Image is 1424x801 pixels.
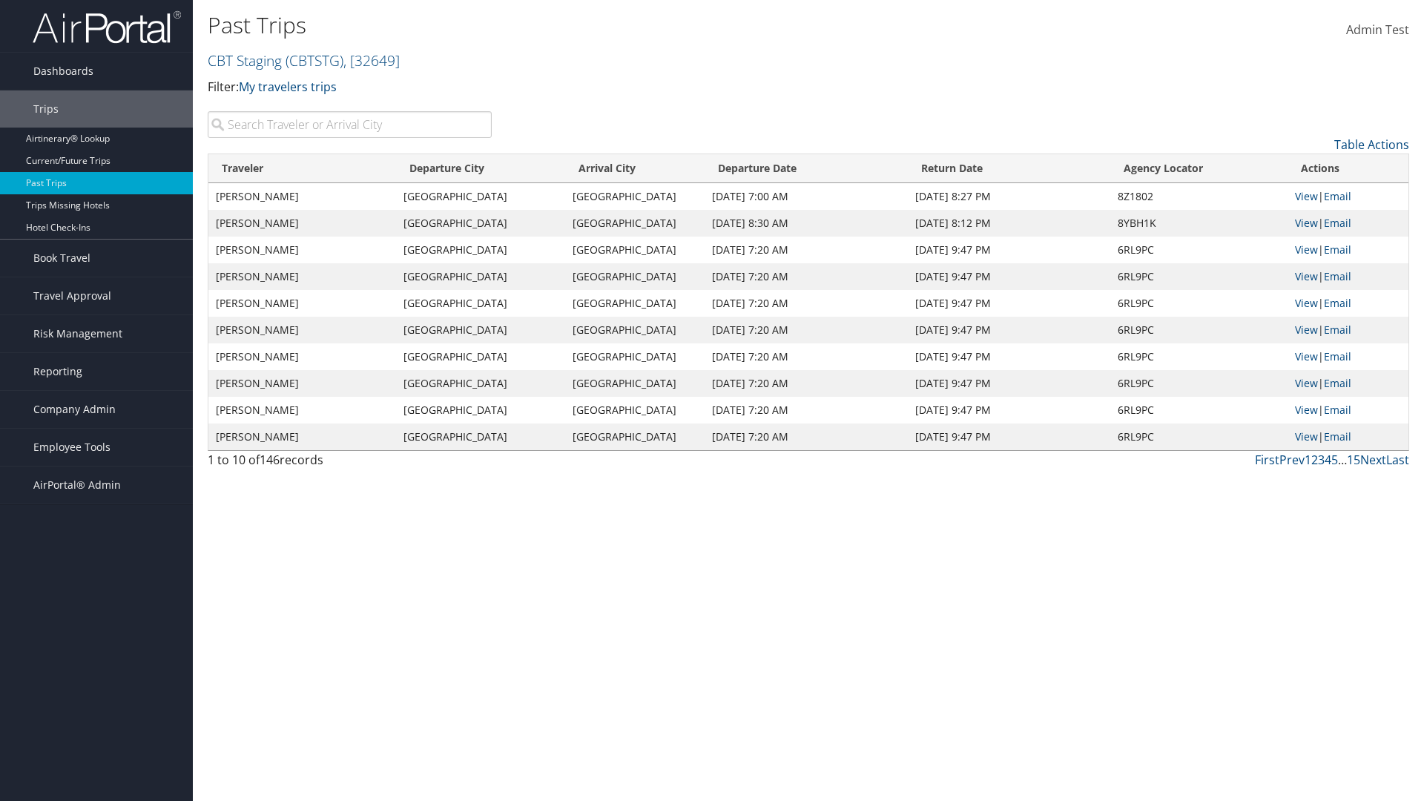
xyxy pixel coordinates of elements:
[565,237,705,263] td: [GEOGRAPHIC_DATA]
[208,423,396,450] td: [PERSON_NAME]
[208,237,396,263] td: [PERSON_NAME]
[1324,349,1351,363] a: Email
[343,50,400,70] span: , [ 32649 ]
[33,315,122,352] span: Risk Management
[705,423,909,450] td: [DATE] 7:20 AM
[1288,290,1408,317] td: |
[33,391,116,428] span: Company Admin
[565,210,705,237] td: [GEOGRAPHIC_DATA]
[1288,317,1408,343] td: |
[1324,216,1351,230] a: Email
[33,53,93,90] span: Dashboards
[1295,269,1318,283] a: View
[908,183,1110,210] td: [DATE] 8:27 PM
[33,240,90,277] span: Book Travel
[208,154,396,183] th: Traveler: activate to sort column ascending
[396,317,565,343] td: [GEOGRAPHIC_DATA]
[1255,452,1279,468] a: First
[1288,423,1408,450] td: |
[565,154,705,183] th: Arrival City: activate to sort column ascending
[1288,154,1408,183] th: Actions
[1347,452,1360,468] a: 15
[33,90,59,128] span: Trips
[1288,263,1408,290] td: |
[208,111,492,138] input: Search Traveler or Arrival City
[908,317,1110,343] td: [DATE] 9:47 PM
[908,423,1110,450] td: [DATE] 9:47 PM
[1295,296,1318,310] a: View
[1295,243,1318,257] a: View
[1386,452,1409,468] a: Last
[705,397,909,423] td: [DATE] 7:20 AM
[1110,423,1288,450] td: 6RL9PC
[1288,210,1408,237] td: |
[239,79,337,95] a: My travelers trips
[908,210,1110,237] td: [DATE] 8:12 PM
[705,370,909,397] td: [DATE] 7:20 AM
[1110,397,1288,423] td: 6RL9PC
[1334,136,1409,153] a: Table Actions
[1324,376,1351,390] a: Email
[208,50,400,70] a: CBT Staging
[396,423,565,450] td: [GEOGRAPHIC_DATA]
[208,290,396,317] td: [PERSON_NAME]
[1295,403,1318,417] a: View
[33,10,181,44] img: airportal-logo.png
[396,397,565,423] td: [GEOGRAPHIC_DATA]
[565,397,705,423] td: [GEOGRAPHIC_DATA]
[1295,349,1318,363] a: View
[1110,317,1288,343] td: 6RL9PC
[1324,323,1351,337] a: Email
[908,397,1110,423] td: [DATE] 9:47 PM
[1346,7,1409,53] a: Admin Test
[1318,452,1325,468] a: 3
[33,429,111,466] span: Employee Tools
[1295,376,1318,390] a: View
[565,263,705,290] td: [GEOGRAPHIC_DATA]
[1331,452,1338,468] a: 5
[208,370,396,397] td: [PERSON_NAME]
[705,210,909,237] td: [DATE] 8:30 AM
[208,397,396,423] td: [PERSON_NAME]
[396,183,565,210] td: [GEOGRAPHIC_DATA]
[208,183,396,210] td: [PERSON_NAME]
[1295,216,1318,230] a: View
[208,451,492,476] div: 1 to 10 of records
[260,452,280,468] span: 146
[705,154,909,183] th: Departure Date: activate to sort column ascending
[908,343,1110,370] td: [DATE] 9:47 PM
[396,210,565,237] td: [GEOGRAPHIC_DATA]
[1325,452,1331,468] a: 4
[33,353,82,390] span: Reporting
[1110,370,1288,397] td: 6RL9PC
[1295,323,1318,337] a: View
[1360,452,1386,468] a: Next
[208,210,396,237] td: [PERSON_NAME]
[286,50,343,70] span: ( CBTSTG )
[396,154,565,183] th: Departure City: activate to sort column ascending
[1324,189,1351,203] a: Email
[705,290,909,317] td: [DATE] 7:20 AM
[396,370,565,397] td: [GEOGRAPHIC_DATA]
[396,263,565,290] td: [GEOGRAPHIC_DATA]
[1324,243,1351,257] a: Email
[396,343,565,370] td: [GEOGRAPHIC_DATA]
[565,290,705,317] td: [GEOGRAPHIC_DATA]
[705,263,909,290] td: [DATE] 7:20 AM
[908,237,1110,263] td: [DATE] 9:47 PM
[565,317,705,343] td: [GEOGRAPHIC_DATA]
[1110,154,1288,183] th: Agency Locator: activate to sort column ascending
[565,343,705,370] td: [GEOGRAPHIC_DATA]
[908,370,1110,397] td: [DATE] 9:47 PM
[565,370,705,397] td: [GEOGRAPHIC_DATA]
[1295,429,1318,444] a: View
[1110,210,1288,237] td: 8YBH1K
[208,10,1009,41] h1: Past Trips
[1305,452,1311,468] a: 1
[1288,237,1408,263] td: |
[1295,189,1318,203] a: View
[1324,403,1351,417] a: Email
[1288,343,1408,370] td: |
[208,263,396,290] td: [PERSON_NAME]
[1288,370,1408,397] td: |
